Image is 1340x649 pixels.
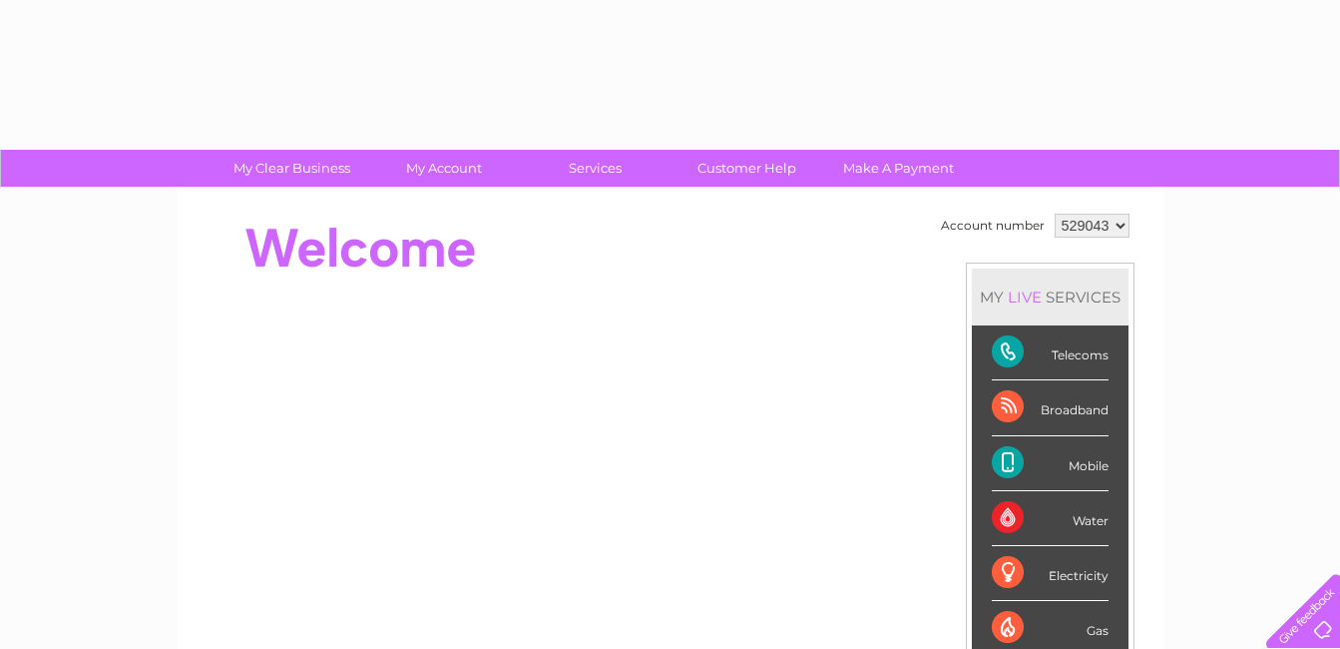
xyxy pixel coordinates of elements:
div: Electricity [992,546,1109,601]
div: MY SERVICES [972,269,1128,325]
div: Water [992,491,1109,546]
a: Customer Help [665,150,829,187]
div: Telecoms [992,325,1109,380]
a: Make A Payment [816,150,981,187]
a: My Clear Business [210,150,374,187]
a: Services [513,150,677,187]
div: LIVE [1004,288,1046,307]
a: My Account [361,150,526,187]
td: Account number [936,209,1050,243]
div: Broadband [992,380,1109,435]
div: Mobile [992,436,1109,491]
